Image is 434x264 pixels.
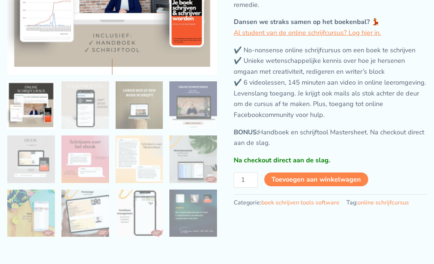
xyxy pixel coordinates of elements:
[61,135,109,183] img: ONLINE SCHRIJFCURSUS: boek schrijven & schrijver worden - Afbeelding 6
[234,17,379,26] strong: Dansen we straks samen op het boekenbal? 💃
[61,190,109,237] img: ONLINE SCHRIJFCURSUS: boek schrijven & schrijver worden - Afbeelding 10
[234,156,330,165] strong: Na checkout direct aan de slag.
[234,28,381,37] a: Al student van de online schrijfcursus? Log hier in.
[346,198,409,208] span: Tag:
[261,199,339,207] a: boek schrijven tools software
[169,81,217,129] img: online schrijfcursus goedkoop schrijven boek schrijf eigen
[234,128,258,137] strong: BONUS:
[116,81,163,129] img: ONLINE SCHRIJFCURSUS: boek schrijven & schrijver worden - Afbeelding 3
[169,135,217,183] img: ONLINE SCHRIJFCURSUS: boek schrijven & schrijver worden - Afbeelding 8
[234,127,427,149] p: Handboek en schrijftool Mastersheet. Na checkout direct aan de slag.
[7,81,55,129] img: ONLINE SCHRIJFCURSUS: boek schrijven & schrijver worden
[116,190,163,237] img: ONLINE SCHRIJFCURSUS: boek schrijven & schrijver worden - Afbeelding 11
[61,81,109,129] img: online schrijfcursus boek schrijven creatief schrijfopleiding
[264,172,368,186] button: Toevoegen aan winkelwagen
[7,135,55,183] img: ONLINE SCHRIJFCURSUS: boek schrijven & schrijver worden - Afbeelding 5
[358,199,409,207] a: online schrijfcursus
[234,45,427,121] p: ✔️ No-nonsense online schrijfcursus om een boek te schrijven ✔️ Unieke wetenschappelijke kennis o...
[234,172,257,188] input: Productaantal
[169,190,217,237] img: online schrijfcursus ebook en schrijftool recensies schrijvers beginnend schrijfles
[7,190,55,237] img: ONLINE SCHRIJFCURSUS: boek schrijven & schrijver worden - Afbeelding 9
[234,198,339,208] span: Categorie:
[116,135,163,183] img: ONLINE SCHRIJFCURSUS: boek schrijven & schrijver worden - Afbeelding 7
